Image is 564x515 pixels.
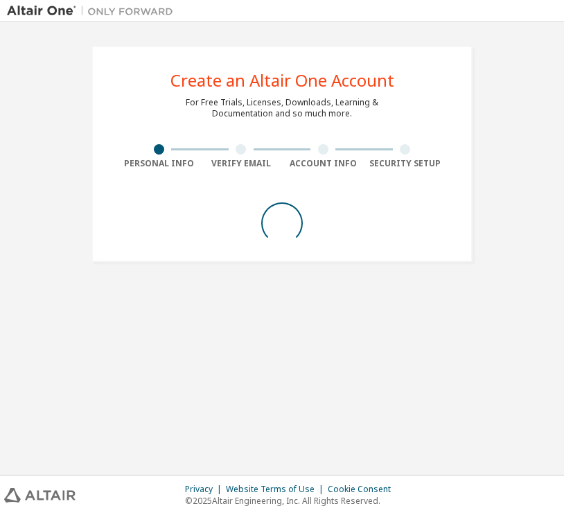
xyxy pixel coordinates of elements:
[282,158,364,169] div: Account Info
[7,4,180,18] img: Altair One
[226,484,328,495] div: Website Terms of Use
[200,158,283,169] div: Verify Email
[186,97,378,119] div: For Free Trials, Licenses, Downloads, Learning & Documentation and so much more.
[328,484,399,495] div: Cookie Consent
[4,488,76,503] img: altair_logo.svg
[185,484,226,495] div: Privacy
[185,495,399,507] p: © 2025 Altair Engineering, Inc. All Rights Reserved.
[118,158,200,169] div: Personal Info
[170,72,394,89] div: Create an Altair One Account
[364,158,447,169] div: Security Setup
